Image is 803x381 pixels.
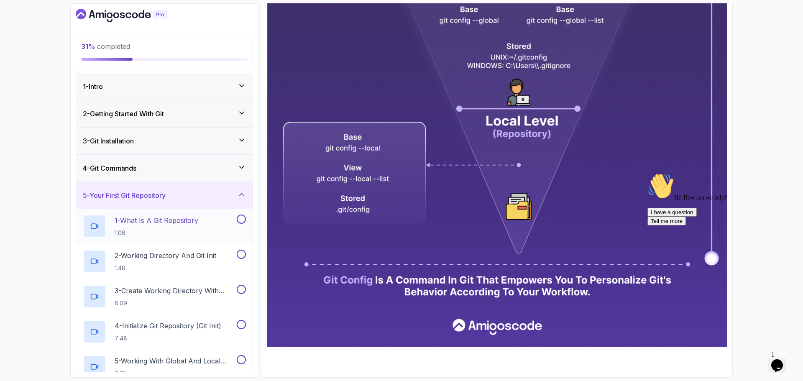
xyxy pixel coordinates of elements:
[115,299,235,307] p: 6:09
[3,25,83,31] span: Hi! How can we help?
[115,251,216,261] p: 2 - Working Directory And Git Init
[115,321,221,331] p: 4 - Initialize Git Repository (Git Init)
[83,215,246,238] button: 1-What Is A Git Repository1:06
[81,42,130,51] span: completed
[115,334,221,343] p: 7:48
[115,356,235,366] p: 5 - Working With Global And Local Configuration
[115,286,235,296] p: 3 - Create Working Directory With Mkdir
[3,3,154,56] div: 👋Hi! How can we help?I have a questionTell me more
[3,3,30,30] img: :wave:
[115,215,198,225] p: 1 - What Is A Git Repository
[83,109,164,119] h3: 2 - Getting Started With Git
[768,348,795,373] iframe: chat widget
[644,169,795,343] iframe: chat widget
[83,190,166,200] h3: 5 - Your First Git Repository
[83,250,246,273] button: 2-Working Directory And Git Init1:48
[76,182,253,209] button: 5-Your First Git Repository
[76,9,186,22] a: Dashboard
[76,73,253,100] button: 1-Intro
[3,47,42,56] button: Tell me more
[83,82,103,92] h3: 1 - Intro
[83,285,246,308] button: 3-Create Working Directory With Mkdir6:09
[76,155,253,182] button: 4-Git Commands
[81,42,95,51] span: 31 %
[115,264,216,272] p: 1:48
[76,100,253,127] button: 2-Getting Started With Git
[83,163,136,173] h3: 4 - Git Commands
[83,320,246,343] button: 4-Initialize Git Repository (Git Init)7:48
[83,136,134,146] h3: 3 - Git Installation
[115,369,235,378] p: 6:01
[3,38,53,47] button: I have a question
[115,229,198,237] p: 1:06
[76,128,253,154] button: 3-Git Installation
[83,355,246,378] button: 5-Working With Global And Local Configuration6:01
